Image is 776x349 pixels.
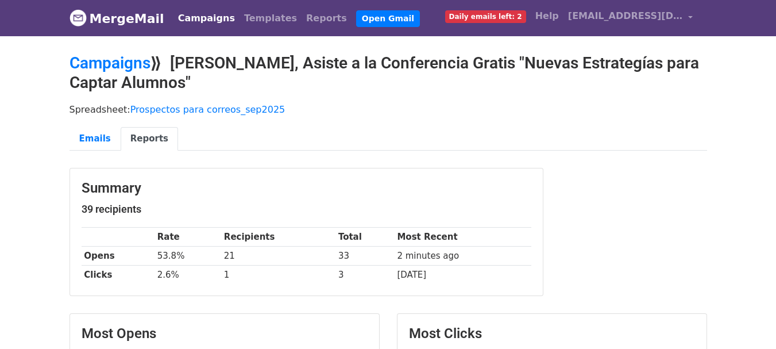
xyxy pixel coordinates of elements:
[82,266,155,285] th: Clicks
[395,266,531,285] td: [DATE]
[221,266,335,285] td: 1
[70,127,121,151] a: Emails
[82,203,531,216] h5: 39 recipients
[221,247,335,266] td: 21
[155,266,221,285] td: 2.6%
[121,127,178,151] a: Reports
[70,53,150,72] a: Campaigns
[173,7,240,30] a: Campaigns
[130,104,285,115] a: Prospectos para correos_sep2025
[155,247,221,266] td: 53.8%
[82,180,531,197] h3: Summary
[356,10,420,27] a: Open Gmail
[70,9,87,26] img: MergeMail logo
[240,7,302,30] a: Templates
[445,10,526,23] span: Daily emails left: 2
[82,325,368,342] h3: Most Opens
[568,9,683,23] span: [EMAIL_ADDRESS][DOMAIN_NAME]
[409,325,695,342] h3: Most Clicks
[70,103,707,116] p: Spreadsheet:
[70,6,164,30] a: MergeMail
[335,266,395,285] td: 3
[441,5,531,28] a: Daily emails left: 2
[335,228,395,247] th: Total
[395,228,531,247] th: Most Recent
[563,5,698,32] a: [EMAIL_ADDRESS][DOMAIN_NAME]
[335,247,395,266] td: 33
[302,7,352,30] a: Reports
[82,247,155,266] th: Opens
[221,228,335,247] th: Recipients
[155,228,221,247] th: Rate
[531,5,563,28] a: Help
[70,53,707,92] h2: ⟫ [PERSON_NAME], Asiste a la Conferencia Gratis "Nuevas Estrategías para Captar Alumnos"
[395,247,531,266] td: 2 minutes ago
